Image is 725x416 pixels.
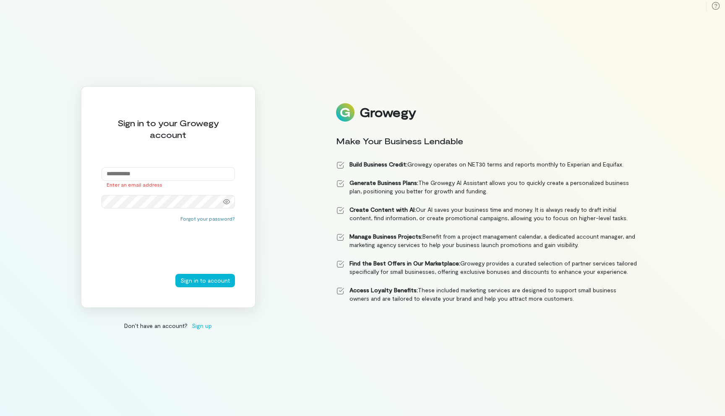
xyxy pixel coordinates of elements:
div: Sign in to your Growegy account [102,117,235,140]
strong: Find the Best Offers in Our Marketplace: [349,260,460,267]
strong: Manage Business Projects: [349,233,422,240]
strong: Build Business Credit: [349,161,407,168]
strong: Access Loyalty Benefits: [349,286,418,294]
li: Growegy operates on NET30 terms and reports monthly to Experian and Equifax. [336,160,637,169]
button: Sign in to account [175,274,235,287]
strong: Create Content with AI: [349,206,416,213]
strong: Generate Business Plans: [349,179,418,186]
span: Sign up [192,321,212,330]
div: Make Your Business Lendable [336,135,637,147]
div: Growegy [360,105,416,120]
li: Our AI saves your business time and money. It is always ready to draft initial content, find info... [336,205,637,222]
li: The Growegy AI Assistant allows you to quickly create a personalized business plan, positioning y... [336,179,637,195]
div: Don’t have an account? [81,321,256,330]
li: Benefit from a project management calendar, a dedicated account manager, and marketing agency ser... [336,232,637,249]
div: Enter an email address [102,181,235,188]
li: Growegy provides a curated selection of partner services tailored specifically for small business... [336,259,637,276]
button: Forgot your password? [180,215,235,222]
li: These included marketing services are designed to support small business owners and are tailored ... [336,286,637,303]
img: Logo [336,103,355,122]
